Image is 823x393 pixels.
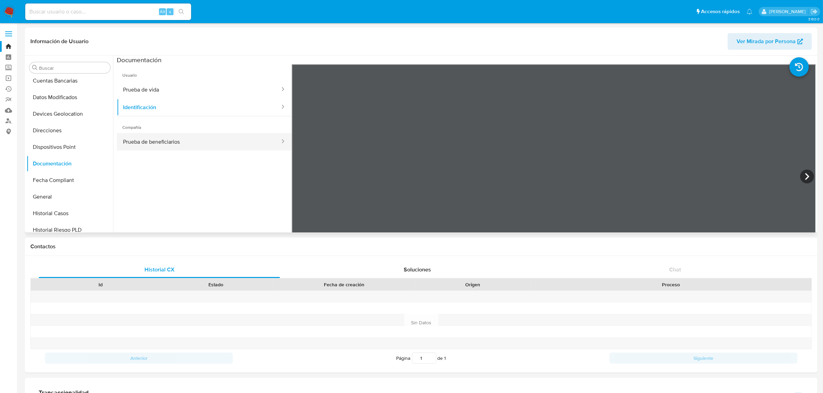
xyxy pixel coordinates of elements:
[535,281,807,288] div: Proceso
[30,243,812,250] h1: Contactos
[27,89,113,106] button: Datos Modificados
[445,355,446,362] span: 1
[30,38,88,45] h1: Información de Usuario
[27,155,113,172] button: Documentación
[144,266,175,274] span: Historial CX
[27,189,113,205] button: General
[163,281,268,288] div: Estado
[174,7,188,17] button: search-icon
[737,33,796,50] span: Ver Mirada por Persona
[160,8,165,15] span: Alt
[27,205,113,222] button: Historial Casos
[32,65,38,70] button: Buscar
[669,266,681,274] span: Chat
[404,266,431,274] span: Soluciones
[769,8,808,15] p: paloma.falcondesoto@mercadolibre.cl
[27,106,113,122] button: Devices Geolocation
[25,7,191,16] input: Buscar usuario o caso...
[396,353,446,364] span: Página de
[747,9,752,15] a: Notificaciones
[27,73,113,89] button: Cuentas Bancarias
[27,172,113,189] button: Fecha Compliant
[45,353,233,364] button: Anterior
[39,65,107,71] input: Buscar
[27,222,113,238] button: Historial Riesgo PLD
[169,8,171,15] span: s
[609,353,797,364] button: Siguiente
[420,281,525,288] div: Origen
[701,8,740,15] span: Accesos rápidos
[278,281,410,288] div: Fecha de creación
[48,281,153,288] div: Id
[27,122,113,139] button: Direcciones
[27,139,113,155] button: Dispositivos Point
[728,33,812,50] button: Ver Mirada por Persona
[811,8,818,15] a: Salir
